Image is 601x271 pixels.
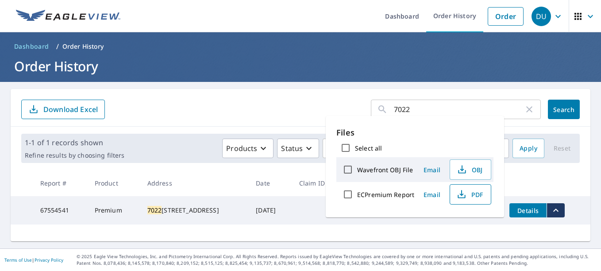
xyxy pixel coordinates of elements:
[249,170,292,196] th: Date
[355,144,382,152] label: Select all
[455,189,484,200] span: PDF
[147,206,242,215] div: [STREET_ADDRESS]
[33,196,88,225] td: 67554541
[336,127,493,139] p: Files
[323,139,373,158] button: Orgs
[450,159,491,180] button: OBJ
[25,151,124,159] p: Refine results by choosing filters
[222,139,274,158] button: Products
[140,170,249,196] th: Address
[488,7,524,26] a: Order
[394,97,524,122] input: Address, Report #, Claim ID, etc.
[4,257,32,263] a: Terms of Use
[226,143,257,154] p: Products
[56,41,59,52] li: /
[11,39,590,54] nav: breadcrumb
[555,105,573,114] span: Search
[11,57,590,75] h1: Order History
[418,163,446,177] button: Email
[548,100,580,119] button: Search
[88,196,140,225] td: Premium
[77,253,597,267] p: © 2025 Eagle View Technologies, Inc. and Pictometry International Corp. All Rights Reserved. Repo...
[35,257,63,263] a: Privacy Policy
[14,42,49,51] span: Dashboard
[357,166,413,174] label: Wavefront OBJ File
[357,190,414,199] label: ECPremium Report
[21,100,105,119] button: Download Excel
[147,206,162,214] mark: 7022
[88,170,140,196] th: Product
[532,7,551,26] div: DU
[281,143,303,154] p: Status
[11,39,53,54] a: Dashboard
[4,257,63,263] p: |
[421,166,443,174] span: Email
[520,143,537,154] span: Apply
[292,170,343,196] th: Claim ID
[16,10,120,23] img: EV Logo
[450,184,491,205] button: PDF
[62,42,104,51] p: Order History
[509,203,547,217] button: detailsBtn-67554541
[418,188,446,201] button: Email
[421,190,443,199] span: Email
[455,164,484,175] span: OBJ
[515,206,541,215] span: Details
[277,139,319,158] button: Status
[547,203,565,217] button: filesDropdownBtn-67554541
[512,139,544,158] button: Apply
[249,196,292,225] td: [DATE]
[33,170,88,196] th: Report #
[43,105,98,114] p: Download Excel
[25,137,124,148] p: 1-1 of 1 records shown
